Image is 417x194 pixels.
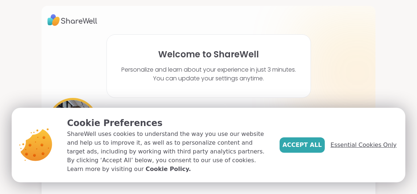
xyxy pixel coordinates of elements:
img: User image [48,98,98,148]
h1: Welcome to ShareWell [158,49,259,60]
span: Essential Cookies Only [331,141,397,149]
p: Personalize and learn about your experience in just 3 minutes. You can update your settings anytime. [121,65,296,83]
img: ShareWell Logo [47,12,97,28]
a: Cookie Policy. [145,165,191,174]
span: Accept All [282,141,322,149]
p: Cookie Preferences [67,117,268,130]
p: ShareWell uses cookies to understand the way you use our website and help us to improve it, as we... [67,130,268,174]
button: Accept All [280,137,325,153]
